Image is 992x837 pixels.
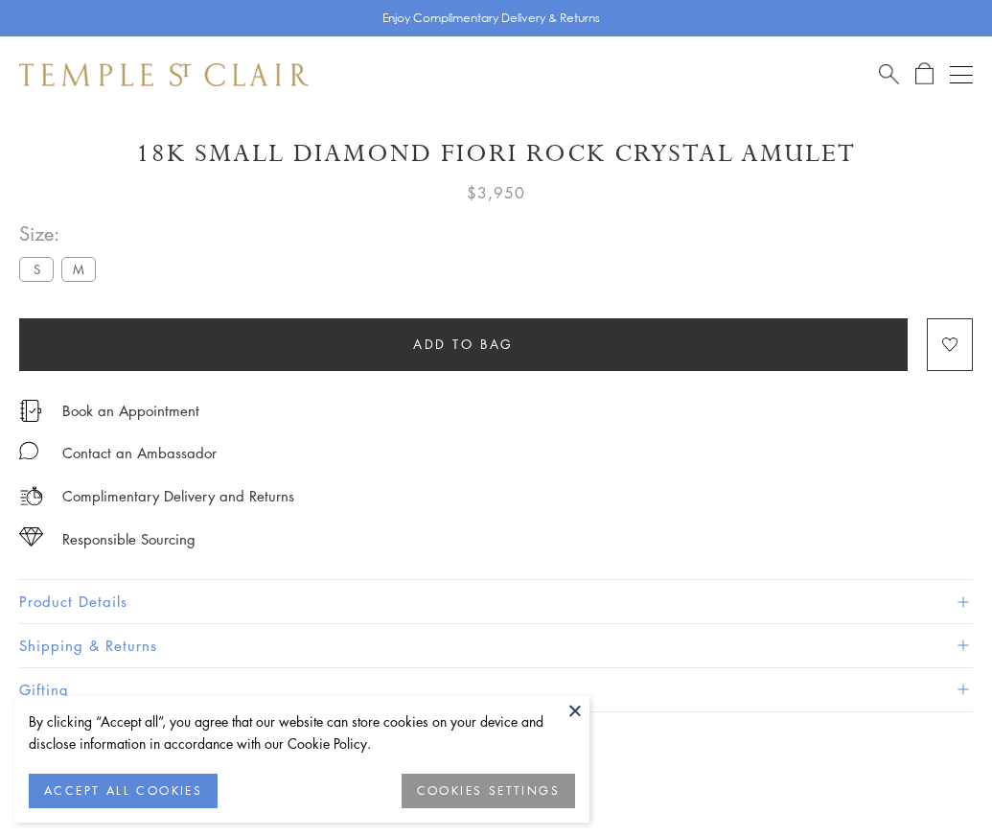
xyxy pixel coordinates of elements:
span: Add to bag [413,334,514,355]
img: icon_sourcing.svg [19,527,43,546]
img: Temple St. Clair [19,63,309,86]
a: Open Shopping Bag [915,62,934,86]
button: Add to bag [19,318,908,371]
span: $3,950 [467,180,525,205]
h1: 18K Small Diamond Fiori Rock Crystal Amulet [19,137,973,171]
img: icon_delivery.svg [19,484,43,508]
button: Shipping & Returns [19,624,973,667]
p: Enjoy Complimentary Delivery & Returns [382,9,600,28]
label: S [19,257,54,281]
button: ACCEPT ALL COOKIES [29,774,218,808]
div: By clicking “Accept all”, you agree that our website can store cookies on your device and disclos... [29,710,575,755]
a: Book an Appointment [62,400,199,421]
a: Search [879,62,899,86]
div: Contact an Ambassador [62,441,217,465]
span: Size: [19,218,104,249]
button: Open navigation [950,63,973,86]
p: Complimentary Delivery and Returns [62,484,294,508]
img: icon_appointment.svg [19,400,42,422]
button: COOKIES SETTINGS [402,774,575,808]
div: Responsible Sourcing [62,527,196,551]
button: Gifting [19,668,973,711]
button: Product Details [19,580,973,623]
img: MessageIcon-01_2.svg [19,441,38,460]
label: M [61,257,96,281]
